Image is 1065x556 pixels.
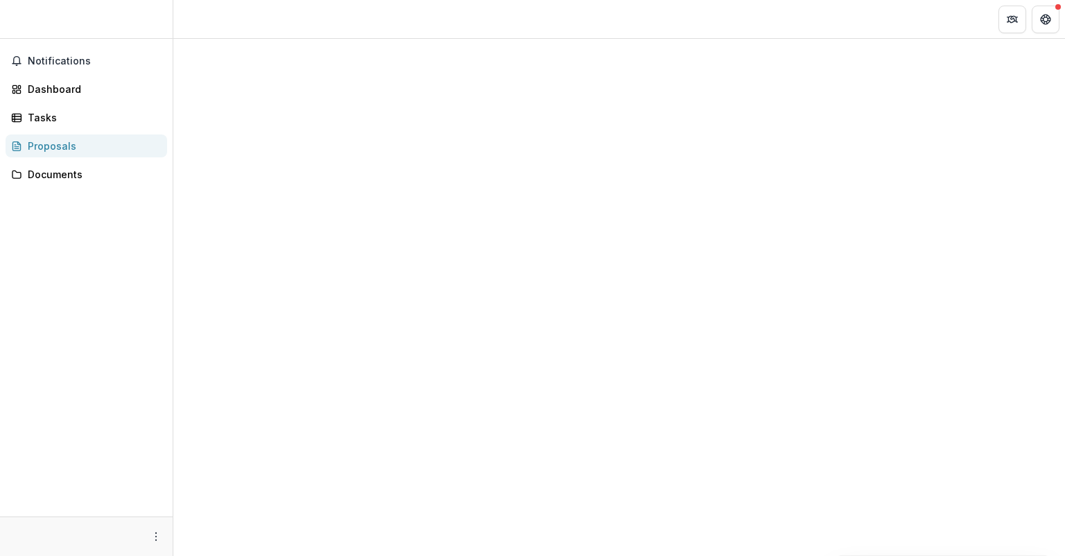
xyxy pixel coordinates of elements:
[998,6,1026,33] button: Partners
[28,82,156,96] div: Dashboard
[6,163,167,186] a: Documents
[28,167,156,182] div: Documents
[28,110,156,125] div: Tasks
[6,134,167,157] a: Proposals
[6,106,167,129] a: Tasks
[148,528,164,545] button: More
[1032,6,1059,33] button: Get Help
[28,55,162,67] span: Notifications
[6,50,167,72] button: Notifications
[28,139,156,153] div: Proposals
[6,78,167,101] a: Dashboard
